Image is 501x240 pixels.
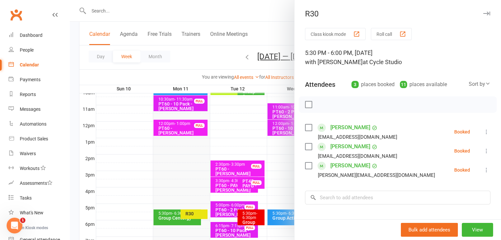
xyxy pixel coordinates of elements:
[330,122,370,133] a: [PERSON_NAME]
[20,218,25,223] span: 1
[305,59,363,65] span: with [PERSON_NAME]
[9,205,70,220] a: What's New
[454,130,470,134] div: Booked
[20,180,52,186] div: Assessments
[371,28,412,40] button: Roll call
[7,218,22,233] iframe: Intercom live chat
[20,92,36,97] div: Reports
[20,210,43,215] div: What's New
[305,80,335,89] div: Attendees
[401,223,458,237] button: Bulk add attendees
[305,48,490,67] div: 5:30 PM - 6:00 PM, [DATE]
[20,77,41,82] div: Payments
[20,151,36,156] div: Waivers
[400,81,407,88] div: 11
[20,62,39,67] div: Calendar
[9,191,70,205] a: Tasks
[318,171,435,180] div: [PERSON_NAME][EMAIL_ADDRESS][DOMAIN_NAME]
[294,9,501,18] div: R30
[469,80,490,88] div: Sort by
[305,191,490,204] input: Search to add attendees
[9,28,70,43] a: Dashboard
[9,102,70,117] a: Messages
[318,152,397,160] div: [EMAIL_ADDRESS][DOMAIN_NAME]
[351,81,359,88] div: 3
[9,117,70,132] a: Automations
[20,121,46,127] div: Automations
[318,133,397,141] div: [EMAIL_ADDRESS][DOMAIN_NAME]
[330,141,370,152] a: [PERSON_NAME]
[20,195,32,201] div: Tasks
[9,146,70,161] a: Waivers
[454,168,470,172] div: Booked
[9,176,70,191] a: Assessments
[9,132,70,146] a: Product Sales
[9,87,70,102] a: Reports
[351,80,395,89] div: places booked
[305,28,366,40] button: Class kiosk mode
[462,223,493,237] button: View
[20,107,41,112] div: Messages
[20,166,40,171] div: Workouts
[330,160,370,171] a: [PERSON_NAME]
[454,149,470,153] div: Booked
[8,7,24,23] a: Clubworx
[9,72,70,87] a: Payments
[400,80,447,89] div: places available
[9,43,70,58] a: People
[9,58,70,72] a: Calendar
[20,47,34,53] div: People
[20,33,42,38] div: Dashboard
[363,59,402,65] span: at Cycle Studio
[20,136,48,141] div: Product Sales
[9,161,70,176] a: Workouts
